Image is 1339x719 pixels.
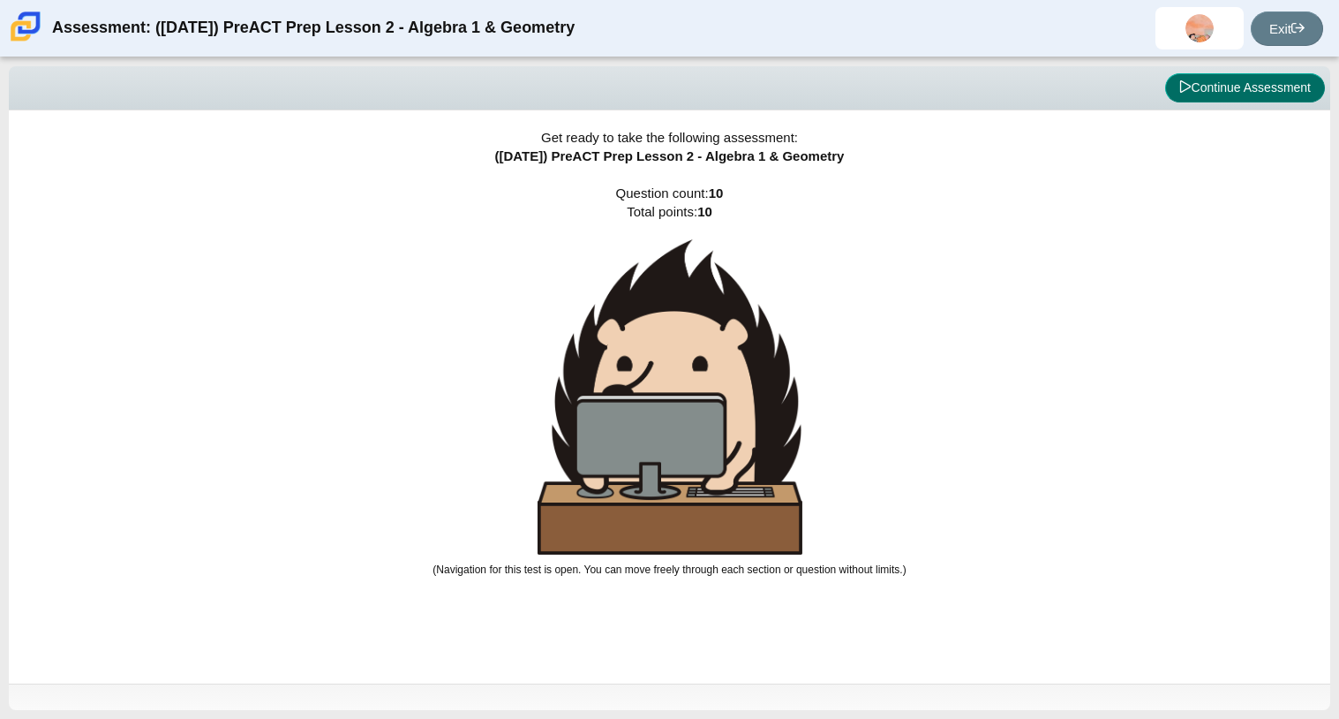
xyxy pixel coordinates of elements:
[1165,73,1325,103] button: Continue Assessment
[7,8,44,45] img: Carmen School of Science & Technology
[495,148,845,163] span: ([DATE]) PreACT Prep Lesson 2 - Algebra 1 & Geometry
[1251,11,1323,46] a: Exit
[541,130,798,145] span: Get ready to take the following assessment:
[1185,14,1214,42] img: jordynn.kelly.VH80rL
[433,185,906,576] span: Question count: Total points:
[7,33,44,48] a: Carmen School of Science & Technology
[697,204,712,219] b: 10
[433,564,906,576] small: (Navigation for this test is open. You can move freely through each section or question without l...
[538,239,802,555] img: hedgehog-behind-computer-large.png
[709,185,724,201] b: 10
[52,7,575,49] div: Assessment: ([DATE]) PreACT Prep Lesson 2 - Algebra 1 & Geometry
